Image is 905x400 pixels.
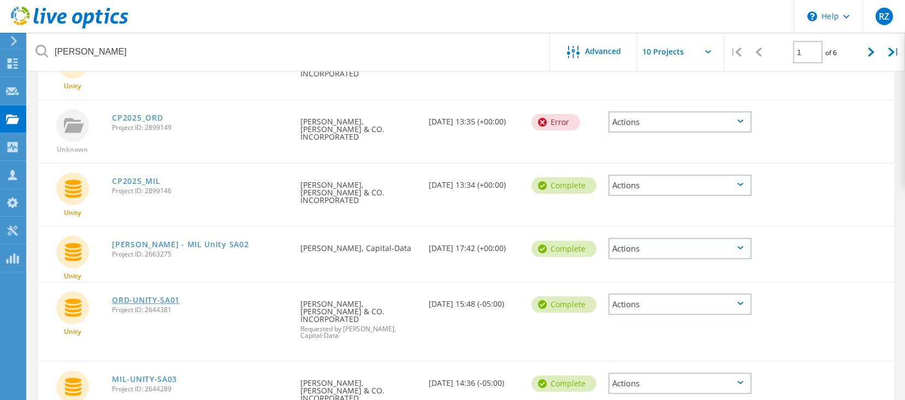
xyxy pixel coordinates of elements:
div: [DATE] 13:35 (+00:00) [423,100,526,136]
a: MIL-UNITY-SA03 [112,375,177,383]
span: Requested by [PERSON_NAME], Capital-Data [300,326,418,339]
div: Actions [608,294,752,315]
div: Actions [608,175,752,196]
div: Actions [608,238,752,259]
span: Unknown [57,146,88,153]
span: Project ID: 2644289 [112,386,289,392]
div: Complete [531,241,596,257]
a: Live Optics Dashboard [11,23,128,31]
span: Project ID: 2663275 [112,251,289,258]
div: Complete [531,296,596,313]
svg: \n [807,11,817,21]
div: [PERSON_NAME], Capital-Data [295,227,423,263]
span: Project ID: 2899146 [112,188,289,194]
span: RZ [879,12,889,21]
div: | [725,33,747,71]
div: | [883,33,905,71]
a: CP2025_MIL [112,177,160,185]
div: [DATE] 17:42 (+00:00) [423,227,526,263]
div: [PERSON_NAME], [PERSON_NAME] & CO. INCORPORATED [295,283,423,350]
input: Search projects by name, owner, ID, company, etc [27,33,551,71]
div: Complete [531,375,596,392]
a: ORD-UNITY-SA01 [112,296,180,304]
div: Complete [531,177,596,194]
span: of 6 [825,48,837,57]
div: [DATE] 14:36 (-05:00) [423,362,526,398]
span: Unity [64,329,81,335]
div: [PERSON_NAME], [PERSON_NAME] & CO. INCORPORATED [295,100,423,152]
div: [DATE] 13:34 (+00:00) [423,164,526,200]
span: Project ID: 2644381 [112,307,289,313]
span: Unity [64,83,81,89]
a: [PERSON_NAME] - MIL Unity SA02 [112,241,249,248]
div: Error [531,114,580,130]
span: Unity [64,210,81,216]
span: Advanced [585,47,621,55]
a: CP2025_ORD [112,114,163,122]
div: [PERSON_NAME], [PERSON_NAME] & CO. INCORPORATED [295,164,423,215]
span: Unity [64,273,81,279]
span: Project ID: 2899149 [112,124,289,131]
div: Actions [608,373,752,394]
div: [DATE] 15:48 (-05:00) [423,283,526,319]
div: Actions [608,111,752,133]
